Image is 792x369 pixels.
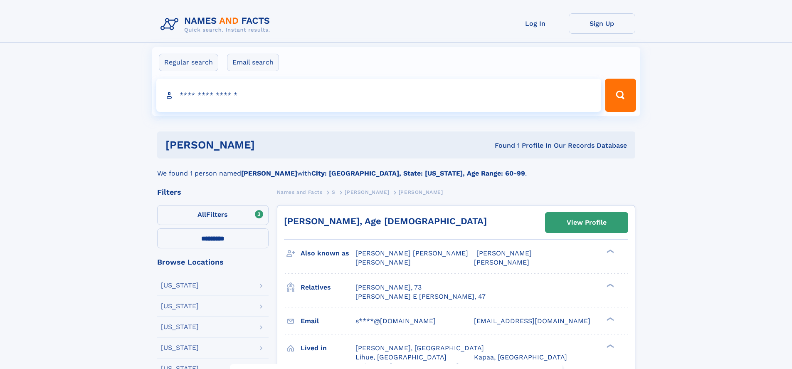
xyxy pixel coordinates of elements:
[345,187,389,197] a: [PERSON_NAME]
[355,249,468,257] span: [PERSON_NAME] [PERSON_NAME]
[284,216,487,226] a: [PERSON_NAME], Age [DEMOGRAPHIC_DATA]
[569,13,635,34] a: Sign Up
[301,246,355,260] h3: Also known as
[355,283,422,292] a: [PERSON_NAME], 73
[161,344,199,351] div: [US_STATE]
[159,54,218,71] label: Regular search
[157,258,269,266] div: Browse Locations
[332,187,336,197] a: S
[332,189,336,195] span: S
[301,280,355,295] h3: Relatives
[241,169,297,177] b: [PERSON_NAME]
[301,341,355,355] h3: Lived in
[355,344,484,352] span: [PERSON_NAME], [GEOGRAPHIC_DATA]
[604,249,614,254] div: ❯
[157,13,277,36] img: Logo Names and Facts
[399,189,443,195] span: [PERSON_NAME]
[277,187,323,197] a: Names and Facts
[474,258,529,266] span: [PERSON_NAME]
[474,353,567,361] span: Kapaa, [GEOGRAPHIC_DATA]
[605,79,636,112] button: Search Button
[301,314,355,328] h3: Email
[157,158,635,178] div: We found 1 person named with .
[474,317,590,325] span: [EMAIL_ADDRESS][DOMAIN_NAME]
[345,189,389,195] span: [PERSON_NAME]
[161,324,199,330] div: [US_STATE]
[156,79,602,112] input: search input
[567,213,607,232] div: View Profile
[604,282,614,288] div: ❯
[604,316,614,322] div: ❯
[375,141,627,150] div: Found 1 Profile In Our Records Database
[227,54,279,71] label: Email search
[157,205,269,225] label: Filters
[157,188,269,196] div: Filters
[165,140,375,150] h1: [PERSON_NAME]
[161,303,199,310] div: [US_STATE]
[502,13,569,34] a: Log In
[355,292,486,301] a: [PERSON_NAME] E [PERSON_NAME], 47
[311,169,525,177] b: City: [GEOGRAPHIC_DATA], State: [US_STATE], Age Range: 60-99
[476,249,532,257] span: [PERSON_NAME]
[604,343,614,349] div: ❯
[161,282,199,289] div: [US_STATE]
[545,213,628,233] a: View Profile
[355,258,411,266] span: [PERSON_NAME]
[197,211,206,218] span: All
[355,353,447,361] span: Lihue, [GEOGRAPHIC_DATA]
